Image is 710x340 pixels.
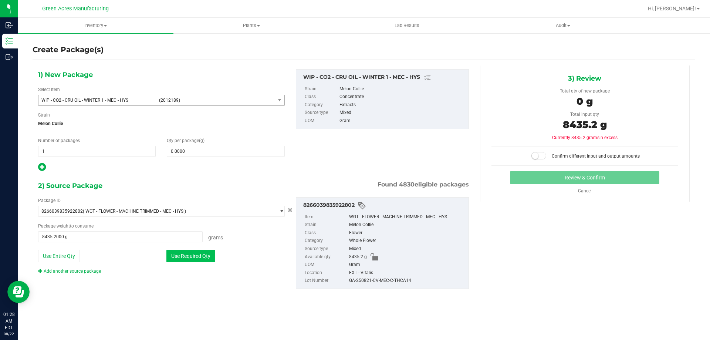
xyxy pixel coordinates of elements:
[305,93,338,101] label: Class
[305,109,338,117] label: Source type
[485,18,641,33] a: Audit
[6,21,13,29] inline-svg: Inbound
[18,22,173,29] span: Inventory
[305,101,338,109] label: Category
[38,86,60,93] label: Select Item
[552,154,640,159] span: Confirm different input and output amounts
[378,180,469,189] span: Found eligible packages
[285,205,295,216] button: Cancel button
[166,250,215,262] button: Use Required Qty
[275,95,284,105] span: select
[41,98,155,103] span: WIP - CO2 - CRU OIL - WINTER 1 - MEC - HYS
[38,69,93,80] span: 1) New Package
[303,201,465,210] div: 8266039835922802
[275,206,284,216] span: select
[305,229,348,237] label: Class
[305,213,348,221] label: Item
[38,232,202,242] input: 8435.2000 g
[385,22,429,29] span: Lab Results
[349,229,465,237] div: Flower
[167,138,204,143] span: Qty per package
[349,269,465,277] div: EXT - Vitalis
[173,18,329,33] a: Plants
[38,180,102,191] span: 2) Source Package
[38,138,80,143] span: Number of packages
[7,281,30,303] iframe: Resource center
[339,101,464,109] div: Extracts
[563,119,607,131] span: 8435.2 g
[577,95,593,107] span: 0 g
[38,146,155,156] input: 1
[305,277,348,285] label: Lot Number
[349,245,465,253] div: Mixed
[199,138,204,143] span: (g)
[560,88,610,94] span: Total qty of new package
[208,235,223,240] span: Grams
[38,269,101,274] a: Add another source package
[305,253,348,261] label: Available qty
[42,6,109,12] span: Green Acres Manufacturing
[38,223,94,229] span: Package to consume
[349,213,465,221] div: WGT - FLOWER - MACHINE TRIMMED - MEC - HYS
[305,261,348,269] label: UOM
[349,253,367,261] span: 8435.2 g
[41,209,83,214] span: 8266039835922802
[305,117,338,125] label: UOM
[349,261,465,269] div: Gram
[38,118,285,129] span: Melon Collie
[57,223,70,229] span: weight
[329,18,485,33] a: Lab Results
[6,53,13,61] inline-svg: Outbound
[399,181,415,188] span: 4830
[305,85,338,93] label: Strain
[339,93,464,101] div: Concentrate
[305,245,348,253] label: Source type
[305,237,348,245] label: Category
[38,250,80,262] button: Use Entire Qty
[648,6,696,11] span: Hi, [PERSON_NAME]!
[578,188,592,193] a: Cancel
[303,73,465,82] div: WIP - CO2 - CRU OIL - WINTER 1 - MEC - HYS
[83,209,186,214] span: ( WGT - FLOWER - MACHINE TRIMMED - MEC - HYS )
[167,146,284,156] input: 0.0000
[38,198,61,203] span: Package ID
[339,117,464,125] div: Gram
[38,112,50,118] label: Strain
[305,269,348,277] label: Location
[570,112,599,117] span: Total input qty
[18,18,173,33] a: Inventory
[3,331,14,337] p: 08/22
[339,85,464,93] div: Melon Collie
[349,277,465,285] div: GA-250821-CV-MEC-C-THCA14
[552,135,618,140] span: Currently 8435.2 grams
[599,135,618,140] span: in excess
[159,98,272,103] span: (2012189)
[349,221,465,229] div: Melon Collie
[3,311,14,331] p: 01:28 AM EDT
[6,37,13,45] inline-svg: Inventory
[305,221,348,229] label: Strain
[510,171,659,184] button: Review & Confirm
[33,44,104,55] h4: Create Package(s)
[339,109,464,117] div: Mixed
[349,237,465,245] div: Whole Flower
[38,166,46,171] span: Add new output
[486,22,640,29] span: Audit
[174,22,329,29] span: Plants
[568,73,601,84] span: 3) Review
